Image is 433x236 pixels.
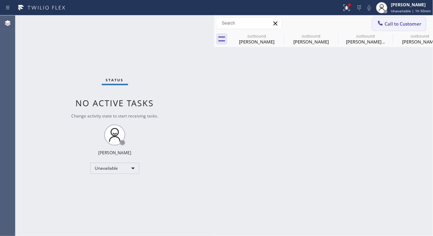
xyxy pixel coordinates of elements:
div: outbound [339,33,392,39]
div: [PERSON_NAME] [230,39,283,45]
div: [PERSON_NAME] [391,2,431,8]
span: No active tasks [76,97,154,109]
button: Mute [364,3,374,13]
input: Search [216,18,281,29]
div: Brian Walser [285,31,338,47]
div: [PERSON_NAME] [285,39,338,45]
div: [PERSON_NAME] .. [339,39,392,45]
span: Unavailable | 1h 50min [391,8,431,13]
div: outbound [285,33,338,39]
div: Unavailable [90,163,139,174]
div: Pedro Ramirez [230,31,283,47]
span: Call to Customer [385,21,421,27]
span: Change activity state to start receiving tasks. [71,113,158,119]
button: Call to Customer [372,17,426,31]
div: [PERSON_NAME] [98,150,131,156]
div: outbound [230,33,283,39]
div: Maurice .. [339,31,392,47]
span: Status [106,77,124,82]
